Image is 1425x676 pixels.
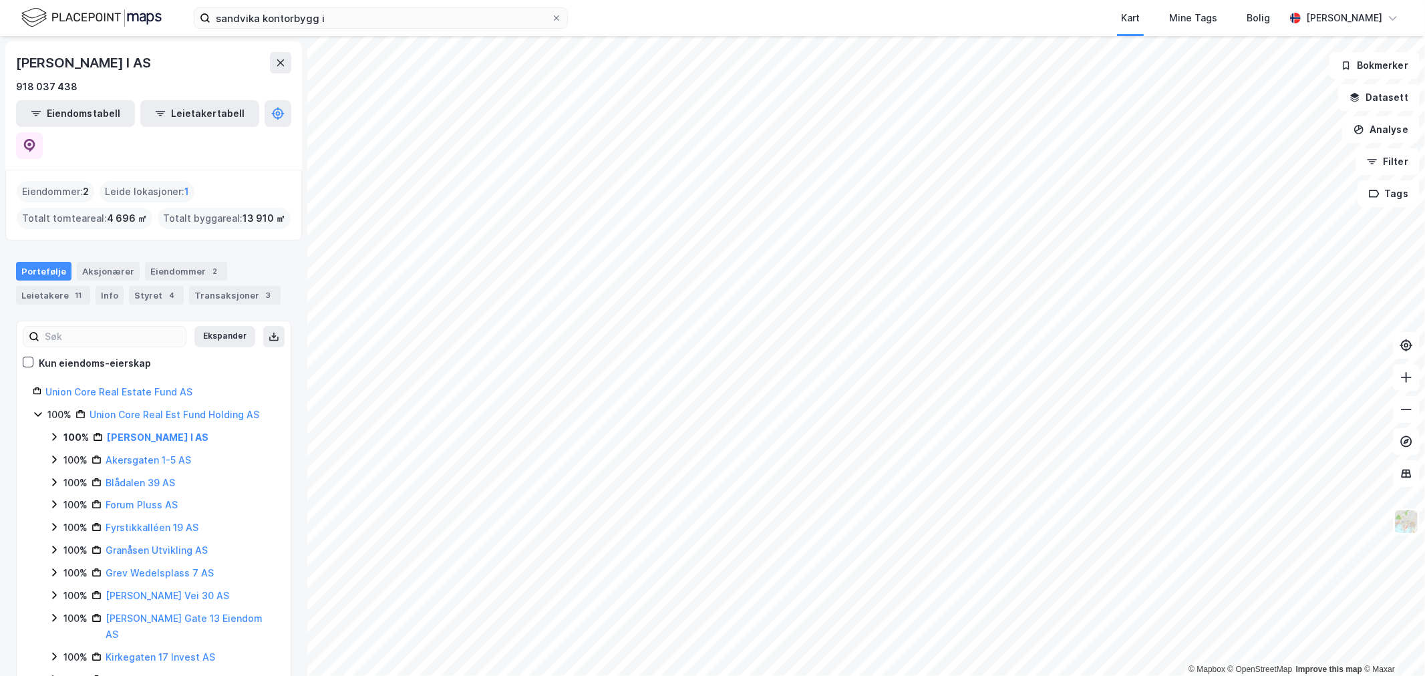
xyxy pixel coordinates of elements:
div: 100% [63,649,88,665]
div: 918 037 438 [16,79,77,95]
div: Info [96,286,124,305]
div: Leide lokasjoner : [100,181,194,202]
div: 100% [63,611,88,627]
div: 2 [208,265,222,278]
div: [PERSON_NAME] I AS [16,52,153,73]
button: Tags [1358,180,1420,207]
div: Transaksjoner [189,286,281,305]
a: Union Core Real Est Fund Holding AS [90,409,259,420]
input: Søk på adresse, matrikkel, gårdeiere, leietakere eller personer [210,8,551,28]
div: Leietakere [16,286,90,305]
input: Søk [39,327,186,347]
div: Eiendommer : [17,181,94,202]
button: Eiendomstabell [16,100,135,127]
span: 1 [184,184,189,200]
button: Datasett [1338,84,1420,111]
span: 2 [83,184,89,200]
div: Bolig [1247,10,1270,26]
a: Forum Pluss AS [106,499,178,510]
div: 100% [63,542,88,558]
a: Grev Wedelsplass 7 AS [106,567,214,578]
button: Leietakertabell [140,100,259,127]
span: 4 696 ㎡ [107,210,147,226]
div: 4 [165,289,178,302]
div: Totalt tomteareal : [17,208,152,229]
div: 100% [63,430,89,446]
div: Kart [1121,10,1140,26]
div: Aksjonærer [77,262,140,281]
div: Totalt byggareal : [158,208,291,229]
button: Analyse [1342,116,1420,143]
button: Filter [1356,148,1420,175]
div: Mine Tags [1169,10,1217,26]
div: Eiendommer [145,262,227,281]
div: 100% [63,497,88,513]
a: [PERSON_NAME] Vei 30 AS [106,590,229,601]
img: logo.f888ab2527a4732fd821a326f86c7f29.svg [21,6,162,29]
span: 13 910 ㎡ [243,210,285,226]
div: Portefølje [16,262,71,281]
a: [PERSON_NAME] Gate 13 Eiendom AS [106,613,263,640]
iframe: Chat Widget [1358,612,1425,676]
div: [PERSON_NAME] [1306,10,1382,26]
a: Akersgaten 1-5 AS [106,454,191,466]
div: Kontrollprogram for chat [1358,612,1425,676]
a: Fyrstikkalléen 19 AS [106,522,198,533]
div: Styret [129,286,184,305]
div: 11 [71,289,85,302]
a: OpenStreetMap [1228,665,1293,674]
div: 100% [47,407,71,423]
div: 100% [63,588,88,604]
div: 100% [63,475,88,491]
a: Granåsen Utvikling AS [106,544,208,556]
a: Union Core Real Estate Fund AS [45,386,192,397]
a: Mapbox [1189,665,1225,674]
a: Improve this map [1296,665,1362,674]
img: Z [1394,509,1419,534]
div: Kun eiendoms-eierskap [39,355,151,371]
a: Kirkegaten 17 Invest AS [106,651,215,663]
div: 3 [262,289,275,302]
button: Ekspander [194,326,255,347]
a: Blådalen 39 AS [106,477,175,488]
div: 100% [63,565,88,581]
div: 100% [63,452,88,468]
div: 100% [63,520,88,536]
button: Bokmerker [1329,52,1420,79]
a: [PERSON_NAME] I AS [107,432,208,443]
